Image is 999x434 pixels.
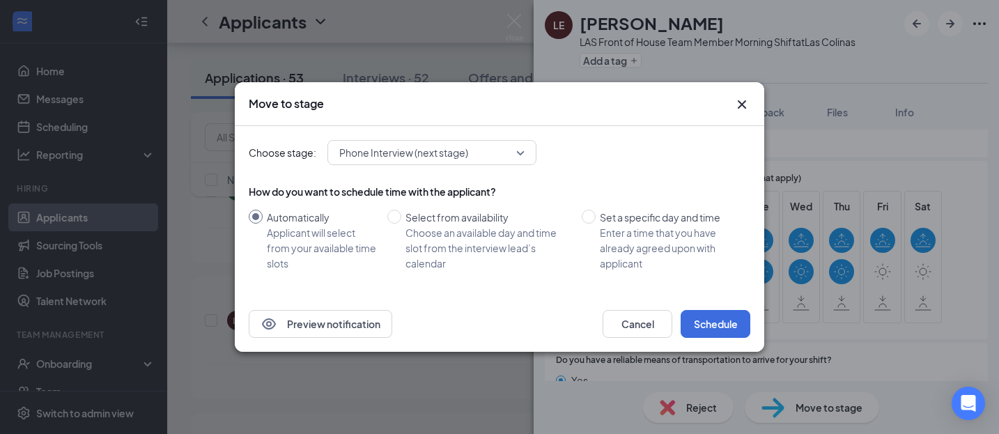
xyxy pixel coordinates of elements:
div: Automatically [267,210,376,225]
button: Cancel [603,310,672,338]
h3: Move to stage [249,96,324,111]
div: Enter a time that you have already agreed upon with applicant [600,225,739,271]
div: Applicant will select from your available time slots [267,225,376,271]
span: Phone Interview (next stage) [339,142,468,163]
div: Set a specific day and time [600,210,739,225]
div: How do you want to schedule time with the applicant? [249,185,750,199]
svg: Cross [734,96,750,113]
div: Open Intercom Messenger [952,387,985,420]
button: Schedule [681,310,750,338]
button: Close [734,96,750,113]
span: Choose stage: [249,145,316,160]
div: Choose an available day and time slot from the interview lead’s calendar [405,225,571,271]
div: Select from availability [405,210,571,225]
svg: Eye [261,316,277,332]
button: EyePreview notification [249,310,392,338]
